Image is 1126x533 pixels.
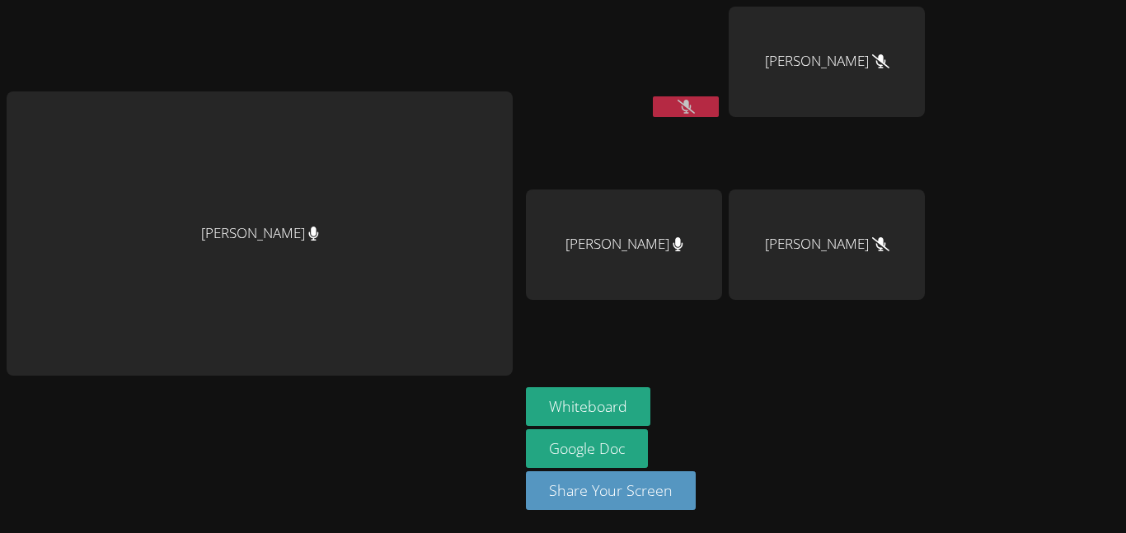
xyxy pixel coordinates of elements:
div: [PERSON_NAME] [729,189,925,300]
div: [PERSON_NAME] [7,91,513,376]
button: Share Your Screen [526,471,696,510]
a: Google Doc [526,429,648,468]
div: [PERSON_NAME] [526,189,722,300]
div: [PERSON_NAME] [729,7,925,117]
button: Whiteboard [526,387,650,426]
